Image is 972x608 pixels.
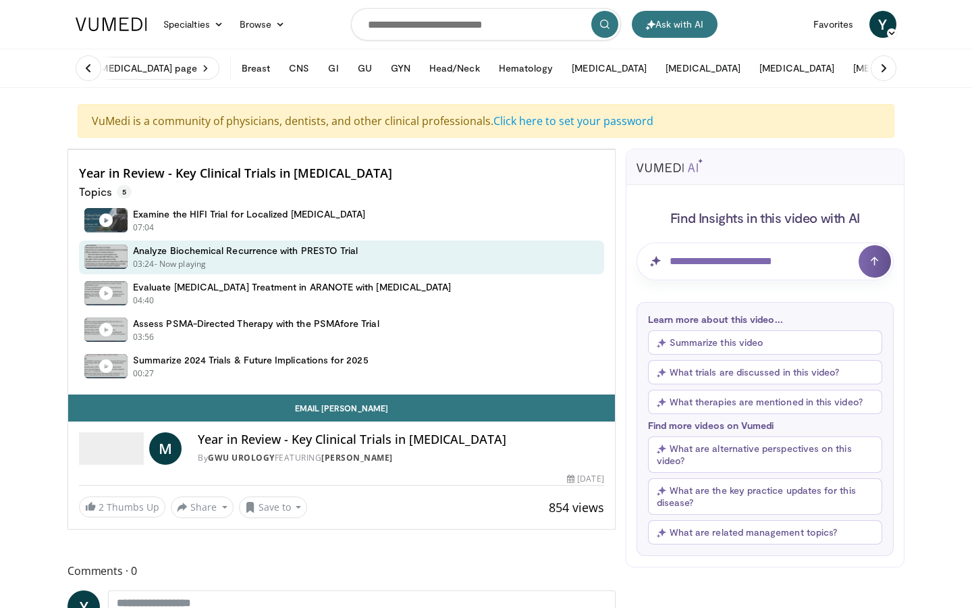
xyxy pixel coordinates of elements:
span: Comments 0 [67,562,616,580]
video-js: Video Player [68,149,615,150]
button: Hematology [491,55,562,82]
h4: Examine the HIFI Trial for Localized [MEDICAL_DATA] [133,208,366,220]
button: Save to [239,497,308,518]
a: [PERSON_NAME] [321,452,393,463]
p: 03:56 [133,331,155,343]
h4: Find Insights in this video with AI [637,209,894,226]
button: [MEDICAL_DATA] [657,55,749,82]
div: VuMedi is a community of physicians, dentists, and other clinical professionals. [78,104,894,138]
a: 2 Thumbs Up [79,497,165,517]
span: 2 [99,501,104,513]
p: Find more videos on Vumedi [648,420,882,431]
span: 854 views [549,499,604,515]
button: Breast [234,55,278,82]
button: GU [350,55,380,82]
button: [MEDICAL_DATA] [845,55,936,82]
h4: Analyze Biochemical Recurrence with PRESTO Trial [133,245,358,257]
a: Specialties [155,11,232,38]
input: Question for AI [637,243,894,280]
button: What are the key practice updates for this disease? [648,478,882,515]
button: What are alternative perspectives on this video? [648,436,882,473]
img: vumedi-ai-logo.svg [637,159,703,172]
a: GWU Urology [208,452,275,463]
p: Topics [79,185,132,199]
h4: Summarize 2024 Trials & Future Implications for 2025 [133,354,369,366]
img: VuMedi Logo [76,18,147,31]
button: What therapies are mentioned in this video? [648,390,882,414]
button: Ask with AI [632,11,718,38]
p: 04:40 [133,295,155,307]
span: 5 [117,185,132,199]
button: Share [171,497,234,518]
h4: Assess PSMA-Directed Therapy with the PSMAfore Trial [133,318,379,330]
p: 07:04 [133,222,155,234]
button: Summarize this video [648,330,882,355]
button: What are related management topics? [648,520,882,544]
button: GYN [383,55,418,82]
p: 03:24 [133,258,155,270]
a: M [149,432,182,465]
div: By FEATURING [198,452,604,464]
h4: Year in Review - Key Clinical Trials in [MEDICAL_DATA] [198,432,604,447]
button: What trials are discussed in this video? [648,360,882,384]
a: Click here to set your password [493,113,653,128]
input: Search topics, interventions [351,8,621,41]
button: [MEDICAL_DATA] [564,55,655,82]
img: GWU Urology [79,432,144,465]
p: 00:27 [133,368,155,380]
h4: Year in Review - Key Clinical Trials in [MEDICAL_DATA] [79,166,604,181]
a: Favorites [805,11,861,38]
p: - Now playing [155,258,207,270]
div: [DATE] [567,473,603,485]
a: Visit [MEDICAL_DATA] page [67,57,219,80]
button: Head/Neck [421,55,488,82]
button: CNS [281,55,317,82]
a: Browse [232,11,294,38]
a: Y [869,11,896,38]
p: Learn more about this video... [648,313,882,325]
a: Email [PERSON_NAME] [68,395,615,422]
button: GI [320,55,346,82]
h4: Evaluate [MEDICAL_DATA] Treatment in ARANOTE with [MEDICAL_DATA] [133,281,451,293]
button: [MEDICAL_DATA] [751,55,842,82]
